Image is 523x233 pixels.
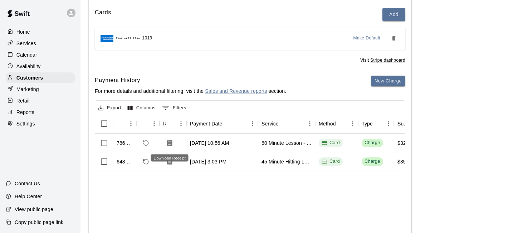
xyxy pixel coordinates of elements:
[347,118,358,129] button: Menu
[388,33,400,44] button: Remove
[95,8,111,21] h6: Cards
[190,158,226,165] div: Jun 14, 2025, 3:03 PM
[16,63,41,70] p: Availability
[95,76,286,85] h6: Payment History
[353,35,381,42] span: Make Default
[6,61,75,72] a: Availability
[319,114,336,134] div: Method
[16,51,37,58] p: Calendar
[160,114,186,134] div: Receipt
[382,8,405,21] button: Add
[97,103,123,114] button: Export
[101,35,113,42] img: Credit card brand logo
[136,114,160,134] div: Refund
[205,88,267,94] a: Sales and Revenue reports
[117,158,133,165] div: 648795
[6,27,75,37] a: Home
[140,119,150,129] button: Sort
[351,33,383,44] button: Make Default
[16,120,35,127] p: Settings
[126,118,136,129] button: Menu
[16,97,30,104] p: Retail
[15,206,53,213] p: View public page
[140,156,152,168] span: Refund payment
[163,137,176,149] button: Download Receipt
[117,119,127,129] button: Sort
[16,109,34,116] p: Reports
[365,158,380,165] div: Charge
[6,72,75,83] a: Customers
[261,114,279,134] div: Service
[151,154,189,162] div: Download Receipt
[6,84,75,95] a: Marketing
[163,114,166,134] div: Receipt
[315,114,358,134] div: Method
[261,139,312,147] div: 60 Minute Lesson - with Billy Jack Ryan
[142,35,152,42] span: 1019
[322,139,340,146] div: Card
[304,118,315,129] button: Menu
[186,114,258,134] div: Payment Date
[117,139,133,147] div: 786258
[16,28,30,35] p: Home
[358,114,394,134] div: Type
[149,118,160,129] button: Menu
[279,119,289,129] button: Sort
[16,74,43,81] p: Customers
[397,114,409,134] div: Subtotal
[190,114,223,134] div: Payment Date
[95,87,286,95] p: For more details and additional filtering, visit the section.
[16,40,36,47] p: Services
[113,114,136,134] div: Id
[6,118,75,129] a: Settings
[6,49,75,60] a: Calendar
[362,114,373,134] div: Type
[140,137,152,149] span: Refund payment
[383,118,394,129] button: Menu
[15,180,40,187] p: Contact Us
[15,193,42,200] p: Help Center
[371,76,405,87] button: New Charge
[166,119,176,129] button: Sort
[190,139,229,147] div: Aug 30, 2025, 10:56 AM
[15,219,63,226] p: Copy public page link
[360,57,405,64] span: Visit
[322,158,340,165] div: Card
[397,139,416,147] div: $320.00
[16,86,39,93] p: Marketing
[6,107,75,118] a: Reports
[126,103,157,114] button: Select columns
[160,102,188,114] button: Show filters
[176,118,186,129] button: Menu
[6,38,75,49] a: Services
[247,118,258,129] button: Menu
[365,139,380,146] div: Charge
[397,158,413,165] div: $35.00
[336,119,346,129] button: Sort
[223,119,233,129] button: Sort
[261,158,312,165] div: 45 Minute Hitting Lesson with Billy Jack Ryan
[6,95,75,106] a: Retail
[370,58,405,63] a: Stripe dashboard
[258,114,315,134] div: Service
[373,119,383,129] button: Sort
